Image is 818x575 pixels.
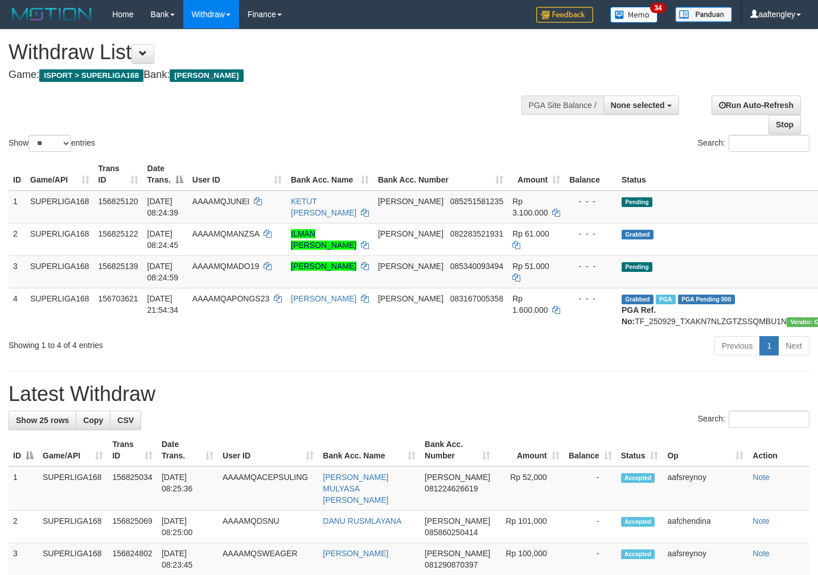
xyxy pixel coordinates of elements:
[108,466,157,511] td: 156825034
[117,416,134,425] span: CSV
[218,511,318,543] td: AAAAMQDSNU
[564,466,616,511] td: -
[753,473,770,482] a: Note
[98,229,138,238] span: 156825122
[218,466,318,511] td: AAAAMQACEPSULING
[616,434,663,466] th: Status: activate to sort column ascending
[9,255,26,288] td: 3
[9,466,38,511] td: 1
[9,223,26,255] td: 2
[753,549,770,558] a: Note
[622,230,653,239] span: Grabbed
[170,69,243,82] span: [PERSON_NAME]
[286,158,373,191] th: Bank Acc. Name: activate to sort column ascending
[157,434,218,466] th: Date Trans.: activate to sort column ascending
[26,191,94,224] td: SUPERLIGA168
[698,135,809,152] label: Search:
[76,411,110,430] a: Copy
[26,223,94,255] td: SUPERLIGA168
[98,197,138,206] span: 156825120
[512,229,549,238] span: Rp 61.000
[729,411,809,428] input: Search:
[521,96,603,115] div: PGA Site Balance /
[9,434,38,466] th: ID: activate to sort column descending
[678,295,735,304] span: PGA Pending
[147,229,179,250] span: [DATE] 08:24:45
[38,511,108,543] td: SUPERLIGA168
[9,511,38,543] td: 2
[147,262,179,282] span: [DATE] 08:24:59
[622,262,652,272] span: Pending
[450,262,503,271] span: Copy 085340093494 to clipboard
[495,434,564,466] th: Amount: activate to sort column ascending
[512,262,549,271] span: Rp 51.000
[425,549,490,558] span: [PERSON_NAME]
[9,6,95,23] img: MOTION_logo.png
[9,335,332,351] div: Showing 1 to 4 of 4 entries
[291,229,356,250] a: ILMAN [PERSON_NAME]
[192,294,269,303] span: AAAAMQAPONGS23
[729,135,809,152] input: Search:
[621,473,655,483] span: Accepted
[564,511,616,543] td: -
[143,158,188,191] th: Date Trans.: activate to sort column descending
[9,383,809,406] h1: Latest Withdraw
[291,197,356,217] a: KETUT [PERSON_NAME]
[110,411,141,430] a: CSV
[378,197,443,206] span: [PERSON_NAME]
[569,196,613,207] div: - - -
[39,69,143,82] span: ISPORT > SUPERLIGA168
[420,434,495,466] th: Bank Acc. Number: activate to sort column ascending
[569,260,613,272] div: - - -
[323,549,388,558] a: [PERSON_NAME]
[26,158,94,191] th: Game/API: activate to sort column ascending
[38,434,108,466] th: Game/API: activate to sort column ascending
[536,7,593,23] img: Feedback.jpg
[318,434,420,466] th: Bank Acc. Name: activate to sort column ascending
[378,262,443,271] span: [PERSON_NAME]
[698,411,809,428] label: Search:
[157,466,218,511] td: [DATE] 08:25:36
[663,466,748,511] td: aafsreynoy
[603,96,679,115] button: None selected
[192,197,249,206] span: AAAAMQJUNEI
[622,295,653,304] span: Grabbed
[569,228,613,239] div: - - -
[378,294,443,303] span: [PERSON_NAME]
[569,293,613,304] div: - - -
[157,511,218,543] td: [DATE] 08:25:00
[495,466,564,511] td: Rp 52,000
[512,294,548,315] span: Rp 1.600.000
[108,434,157,466] th: Trans ID: activate to sort column ascending
[26,288,94,332] td: SUPERLIGA168
[611,101,665,110] span: None selected
[512,197,548,217] span: Rp 3.100.000
[425,473,490,482] span: [PERSON_NAME]
[753,516,770,526] a: Note
[16,416,69,425] span: Show 25 rows
[650,3,665,13] span: 34
[768,115,801,134] a: Stop
[83,416,103,425] span: Copy
[9,69,534,81] h4: Game: Bank:
[508,158,565,191] th: Amount: activate to sort column ascending
[291,262,356,271] a: [PERSON_NAME]
[714,336,760,355] a: Previous
[425,516,490,526] span: [PERSON_NAME]
[610,7,658,23] img: Button%20Memo.svg
[712,96,801,115] a: Run Auto-Refresh
[98,262,138,271] span: 156825139
[622,197,652,207] span: Pending
[9,41,534,64] h1: Withdraw List
[373,158,508,191] th: Bank Acc. Number: activate to sort column ascending
[564,434,616,466] th: Balance: activate to sort column ascending
[9,288,26,332] td: 4
[323,516,401,526] a: DANU RUSMLAYANA
[192,229,259,238] span: AAAAMQMANZSA
[218,434,318,466] th: User ID: activate to sort column ascending
[9,411,76,430] a: Show 25 rows
[323,473,388,504] a: [PERSON_NAME] MULYASA [PERSON_NAME]
[425,484,478,493] span: Copy 081224626619 to clipboard
[98,294,138,303] span: 156703621
[450,294,503,303] span: Copy 083167005358 to clipboard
